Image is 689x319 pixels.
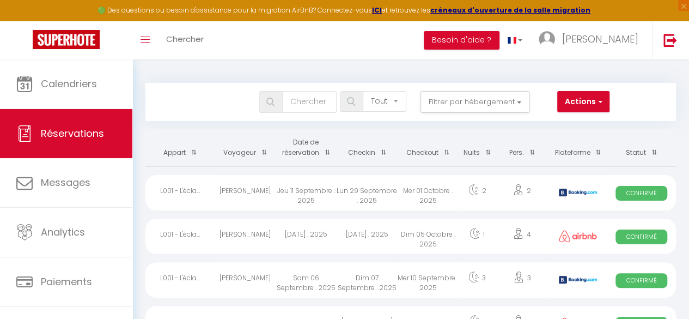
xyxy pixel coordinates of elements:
[548,129,607,166] th: Sort by channel
[41,176,90,189] span: Messages
[557,91,609,113] button: Actions
[496,129,548,166] th: Sort by people
[41,127,104,140] span: Réservations
[41,275,92,288] span: Paiements
[41,77,97,91] span: Calendriers
[643,270,681,311] iframe: Chat
[276,129,337,166] th: Sort by booking date
[372,5,382,15] a: ICI
[424,31,499,50] button: Besoin d'aide ?
[430,5,590,15] a: créneaux d'ouverture de la salle migration
[215,129,276,166] th: Sort by guest
[33,30,100,49] img: Super Booking
[663,33,677,47] img: logout
[166,33,204,45] span: Chercher
[539,31,555,47] img: ...
[398,129,459,166] th: Sort by checkout
[282,91,337,113] input: Chercher
[459,129,496,166] th: Sort by nights
[158,21,212,59] a: Chercher
[9,4,41,37] button: Ouvrir le widget de chat LiveChat
[41,225,85,239] span: Analytics
[145,129,215,166] th: Sort by rentals
[562,32,638,46] span: [PERSON_NAME]
[337,129,398,166] th: Sort by checkin
[420,91,529,113] button: Filtrer par hébergement
[607,129,676,166] th: Sort by status
[531,21,652,59] a: ... [PERSON_NAME]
